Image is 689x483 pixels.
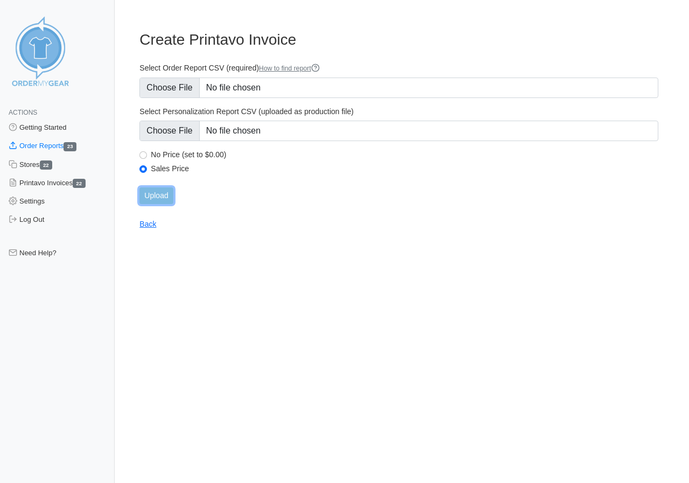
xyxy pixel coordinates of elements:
[64,142,76,151] span: 23
[73,179,86,188] span: 22
[139,107,658,116] label: Select Personalization Report CSV (uploaded as production file)
[151,164,658,173] label: Sales Price
[9,109,37,116] span: Actions
[139,187,173,204] input: Upload
[40,160,53,170] span: 22
[139,31,658,49] h3: Create Printavo Invoice
[139,63,658,73] label: Select Order Report CSV (required)
[151,150,658,159] label: No Price (set to $0.00)
[139,220,156,228] a: Back
[259,65,320,72] a: How to find report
